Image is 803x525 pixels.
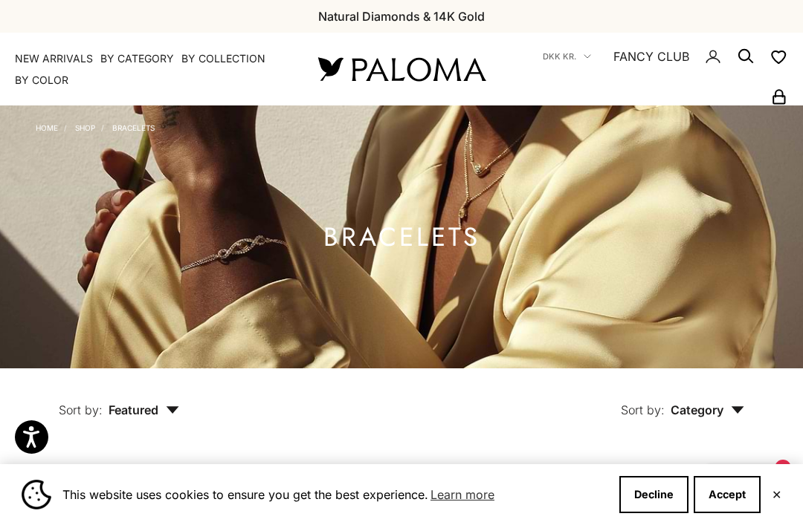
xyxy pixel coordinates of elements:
[181,51,265,66] summary: By Collection
[587,368,778,431] button: Sort by: Category
[36,120,155,132] nav: Breadcrumb
[62,483,607,506] span: This website uses cookies to ensure you get the best experience.
[25,368,213,431] button: Sort by: Featured
[75,123,95,132] a: Shop
[694,476,761,513] button: Accept
[619,476,688,513] button: Decline
[772,490,781,499] button: Close
[15,51,93,66] a: NEW ARRIVALS
[543,50,576,63] span: DKK kr.
[318,7,485,26] p: Natural Diamonds & 14K Gold
[323,228,480,247] h1: Bracelets
[543,50,591,63] button: DKK kr.
[613,47,689,66] a: FANCY CLUB
[100,51,174,66] summary: By Category
[15,51,283,88] nav: Primary navigation
[22,480,51,509] img: Cookie banner
[428,483,497,506] a: Learn more
[59,402,103,417] span: Sort by:
[621,402,665,417] span: Sort by:
[109,402,179,417] span: Featured
[520,33,788,105] nav: Secondary navigation
[15,73,68,88] summary: By Color
[671,402,744,417] span: Category
[112,123,155,132] a: Bracelets
[36,123,58,132] a: Home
